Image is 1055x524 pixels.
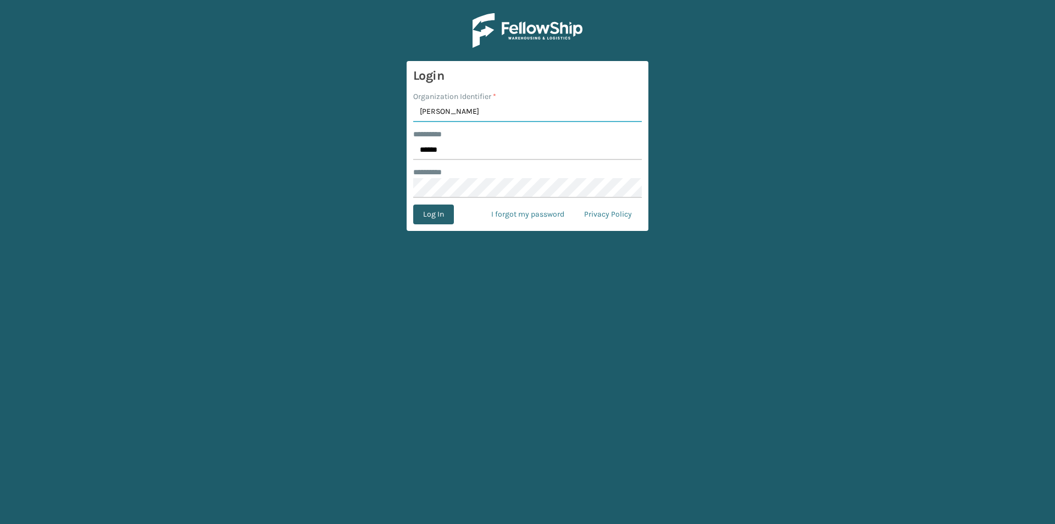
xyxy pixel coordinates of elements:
button: Log In [413,205,454,224]
img: Logo [473,13,582,48]
h3: Login [413,68,642,84]
a: I forgot my password [481,205,574,224]
a: Privacy Policy [574,205,642,224]
label: Organization Identifier [413,91,496,102]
